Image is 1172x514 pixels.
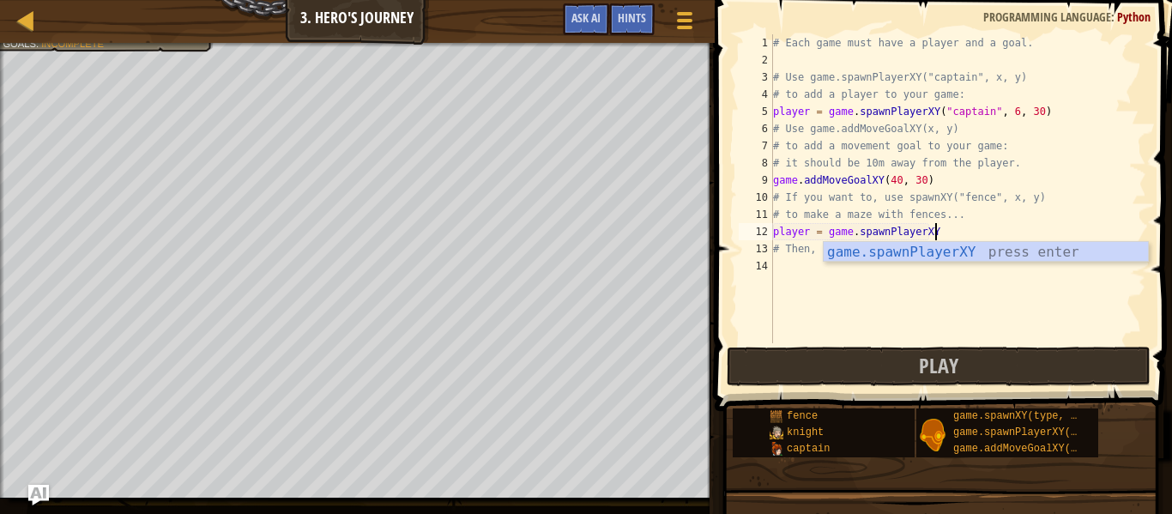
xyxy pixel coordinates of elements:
img: portrait.png [770,426,783,439]
div: 4 [739,86,773,103]
div: 3 [739,69,773,86]
img: portrait.png [916,419,949,451]
span: captain [787,443,830,455]
button: Ask AI [28,485,49,505]
img: portrait.png [770,409,783,423]
span: Programming language [983,9,1111,25]
div: 7 [739,137,773,154]
span: Python [1117,9,1151,25]
span: Hints [618,9,646,26]
button: Show game menu [663,3,706,44]
div: 2 [739,51,773,69]
div: 13 [739,240,773,257]
span: Play [919,352,958,379]
button: Play [727,347,1151,386]
button: Ask AI [563,3,609,35]
div: 10 [739,189,773,206]
div: 12 [739,223,773,240]
span: game.addMoveGoalXY(x, y) [953,443,1102,455]
span: : [1111,9,1117,25]
span: knight [787,426,824,438]
img: portrait.png [770,442,783,456]
div: 9 [739,172,773,189]
span: fence [787,410,818,422]
div: 11 [739,206,773,223]
div: 5 [739,103,773,120]
div: 1 [739,34,773,51]
span: Ask AI [571,9,601,26]
div: 14 [739,257,773,275]
div: 8 [739,154,773,172]
span: game.spawnPlayerXY(type, x, y) [953,426,1139,438]
div: 6 [739,120,773,137]
span: game.spawnXY(type, x, y) [953,410,1102,422]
